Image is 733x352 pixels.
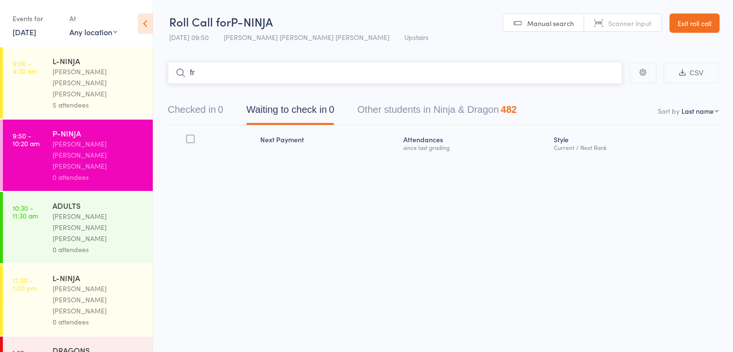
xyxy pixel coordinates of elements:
label: Sort by [658,106,680,116]
div: Last name [681,106,714,116]
a: 9:00 -9:30 amL-NINJA[PERSON_NAME] [PERSON_NAME] [PERSON_NAME]5 attendees [3,47,153,119]
time: 12:30 - 1:00 pm [13,276,37,292]
a: [DATE] [13,27,36,37]
div: Next Payment [256,130,400,155]
div: 482 [501,104,517,115]
a: 9:50 -10:20 amP-NINJA[PERSON_NAME] [PERSON_NAME] [PERSON_NAME]0 attendees [3,120,153,191]
div: 0 attendees [53,244,145,255]
div: Style [550,130,719,155]
div: [PERSON_NAME] [PERSON_NAME] [PERSON_NAME] [53,283,145,316]
div: Current / Next Rank [554,144,715,150]
a: Exit roll call [669,14,720,33]
span: Roll Call for [169,14,231,29]
div: Any location [69,27,117,37]
button: CSV [664,63,719,83]
button: Waiting to check in0 [246,99,334,125]
span: [PERSON_NAME] [PERSON_NAME] [PERSON_NAME] [224,32,389,42]
span: P-NINJA [231,14,273,29]
div: Atten­dances [400,130,549,155]
div: ADULTS [53,200,145,211]
span: Upstairs [404,32,428,42]
time: 9:00 - 9:30 am [13,59,37,75]
span: Manual search [527,18,574,28]
button: Checked in0 [168,99,223,125]
input: Search by name [168,62,622,84]
time: 9:50 - 10:20 am [13,132,40,147]
div: At [69,11,117,27]
div: [PERSON_NAME] [PERSON_NAME] [PERSON_NAME] [53,138,145,172]
div: 0 [218,104,223,115]
div: L-NINJA [53,55,145,66]
a: 10:30 -11:30 amADULTS[PERSON_NAME] [PERSON_NAME] [PERSON_NAME]0 attendees [3,192,153,263]
div: 5 attendees [53,99,145,110]
div: L-NINJA [53,272,145,283]
a: 12:30 -1:00 pmL-NINJA[PERSON_NAME] [PERSON_NAME] [PERSON_NAME]0 attendees [3,264,153,336]
div: 0 attendees [53,172,145,183]
div: P-NINJA [53,128,145,138]
div: 0 attendees [53,316,145,327]
time: 10:30 - 11:30 am [13,204,38,219]
div: 0 [329,104,334,115]
span: [DATE] 09:50 [169,32,209,42]
div: Events for [13,11,60,27]
div: [PERSON_NAME] [PERSON_NAME] [PERSON_NAME] [53,66,145,99]
div: since last grading [403,144,546,150]
div: [PERSON_NAME] [PERSON_NAME] [PERSON_NAME] [53,211,145,244]
span: Scanner input [608,18,652,28]
button: Other students in Ninja & Dragon482 [357,99,517,125]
